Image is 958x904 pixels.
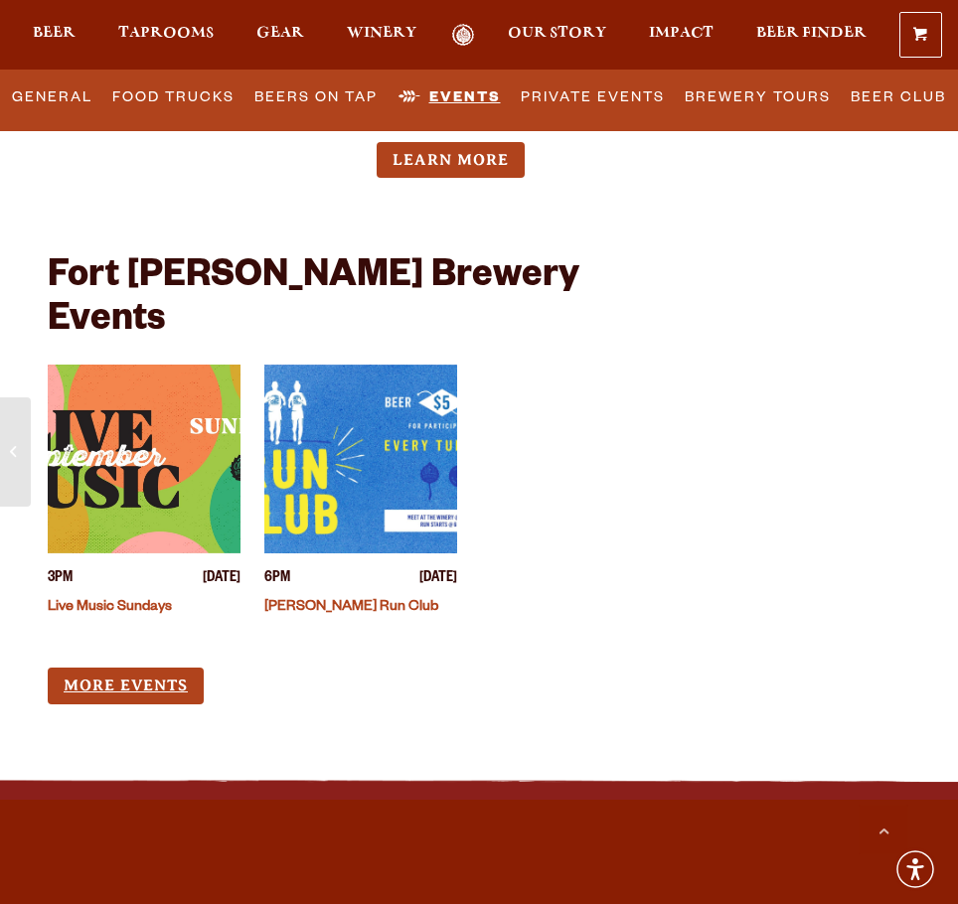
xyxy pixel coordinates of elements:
a: View event details [48,365,240,553]
a: More Events (opens in a new window) [48,668,204,704]
span: [DATE] [203,569,240,590]
a: Beer Club [843,75,954,120]
a: Scroll to top [859,805,908,854]
a: Our Story [508,24,606,47]
a: Live Music Sundays [48,600,172,616]
a: Beers on Tap [246,75,386,120]
a: Taprooms [118,24,214,47]
div: Accessibility Menu [893,847,937,891]
a: Gear [256,24,304,47]
a: Odell Home [438,24,488,47]
span: Taprooms [118,25,214,41]
span: Beer Finder [756,25,867,41]
a: Food Trucks [104,75,242,120]
span: [DATE] [419,569,457,590]
span: Our Story [508,25,606,41]
span: 3PM [48,569,73,590]
a: [PERSON_NAME] Run Club [264,600,438,616]
span: Winery [347,25,416,41]
a: Events [391,75,509,120]
a: Beer [33,24,76,47]
span: 6PM [264,569,290,590]
a: Beer Finder [756,24,867,47]
span: Beer [33,25,76,41]
a: View event details [264,365,457,553]
span: Impact [649,25,714,41]
a: Learn more about Yoga & Brunch Club [377,142,525,179]
a: Impact [649,24,714,47]
h2: Fort [PERSON_NAME] Brewery Events [48,257,673,345]
a: General [4,75,100,120]
span: Gear [256,25,304,41]
a: Private Events [513,75,673,120]
a: Winery [347,24,416,47]
a: Brewery Tours [677,75,839,120]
